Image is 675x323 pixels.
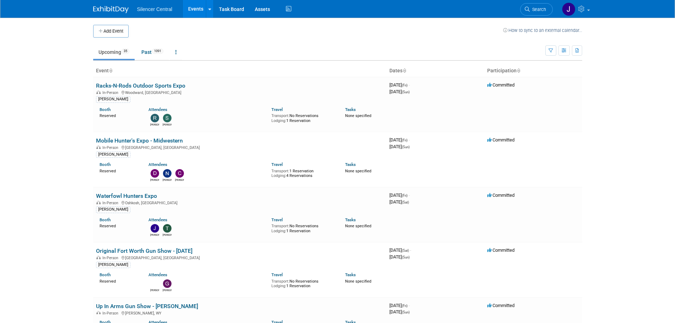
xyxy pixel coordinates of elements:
img: Tyler Phillips [163,224,171,233]
a: Attendees [148,162,167,167]
div: 1 Reservation 4 Reservations [271,167,334,178]
div: Reserved [100,112,138,118]
div: [PERSON_NAME] [96,262,130,268]
span: (Fri) [402,138,407,142]
a: Travel [271,217,283,222]
div: [PERSON_NAME] [96,96,130,102]
span: None specified [345,224,371,228]
button: Add Event [93,25,129,38]
img: Rob Young [151,114,159,122]
img: Gregory Wilkerson [163,279,171,288]
div: Woodward, [GEOGRAPHIC_DATA] [96,89,384,95]
a: Travel [271,107,283,112]
div: Rob Young [150,122,159,127]
div: Justin Armstrong [150,233,159,237]
a: Booth [100,162,111,167]
img: Chuck Simpson [175,169,184,178]
span: [DATE] [389,254,410,260]
span: Lodging: [271,284,286,288]
span: Transport: [271,279,289,284]
th: Event [93,65,387,77]
div: Sarah Young [163,122,171,127]
a: Tasks [345,217,356,222]
span: 35 [122,49,129,54]
a: Sort by Event Name [109,68,112,73]
span: Committed [487,247,514,253]
span: [DATE] [389,247,411,253]
div: Reserved [100,222,138,229]
span: (Fri) [402,83,407,87]
a: Booth [100,107,111,112]
div: Chuck Simpson [175,178,184,182]
a: Search [520,3,553,16]
a: Attendees [148,217,167,222]
span: Transport: [271,113,289,118]
span: - [410,247,411,253]
span: [DATE] [389,89,410,94]
div: Nickolas Osterman [163,178,171,182]
img: In-Person Event [96,90,101,94]
span: Transport: [271,224,289,228]
a: Travel [271,272,283,277]
span: (Sat) [402,200,409,204]
img: In-Person Event [96,311,101,314]
a: Tasks [345,272,356,277]
span: [DATE] [389,137,410,143]
span: [DATE] [389,199,409,205]
span: Committed [487,303,514,308]
span: 1091 [152,49,163,54]
a: Sort by Start Date [403,68,406,73]
span: [DATE] [389,303,410,308]
span: Transport: [271,169,289,173]
div: No Reservations 1 Reservation [271,222,334,233]
div: No Reservations 1 Reservation [271,112,334,123]
span: Search [530,7,546,12]
a: Booth [100,272,111,277]
div: [PERSON_NAME] [96,206,130,213]
span: - [409,137,410,143]
span: Lodging: [271,173,286,178]
span: In-Person [102,90,120,95]
img: Justin Armstrong [151,224,159,233]
span: Lodging: [271,229,286,233]
span: - [409,303,410,308]
a: Attendees [148,107,167,112]
img: Shaun Olsberg [151,279,159,288]
div: Reserved [100,278,138,284]
a: Waterfowl Hunters Expo [96,193,157,199]
div: Tyler Phillips [163,233,171,237]
span: [DATE] [389,82,410,88]
div: [GEOGRAPHIC_DATA], [GEOGRAPHIC_DATA] [96,144,384,150]
div: No Reservations 1 Reservation [271,278,334,289]
div: Danielle Osterman [150,178,159,182]
a: Mobile Hunter's Expo - Midwestern [96,137,183,144]
span: Committed [487,82,514,88]
a: Booth [100,217,111,222]
th: Dates [387,65,484,77]
span: (Sun) [402,90,410,94]
span: [DATE] [389,144,410,149]
a: Tasks [345,162,356,167]
span: Committed [487,193,514,198]
th: Participation [484,65,582,77]
span: None specified [345,113,371,118]
span: [DATE] [389,309,410,314]
span: - [409,193,410,198]
img: Danielle Osterman [151,169,159,178]
span: Silencer Central [137,6,173,12]
a: How to sync to an external calendar... [503,28,582,33]
div: Oshkosh, [GEOGRAPHIC_DATA] [96,200,384,205]
span: (Sat) [402,249,409,252]
div: Reserved [100,167,138,174]
span: (Sun) [402,255,410,259]
div: [PERSON_NAME] [96,151,130,158]
span: [DATE] [389,193,410,198]
span: (Fri) [402,194,407,197]
span: - [409,82,410,88]
a: Racks-N-Rods Outdoor Sports Expo [96,82,185,89]
span: None specified [345,169,371,173]
span: None specified [345,279,371,284]
span: (Fri) [402,304,407,308]
div: Shaun Olsberg [150,288,159,292]
img: In-Person Event [96,256,101,259]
